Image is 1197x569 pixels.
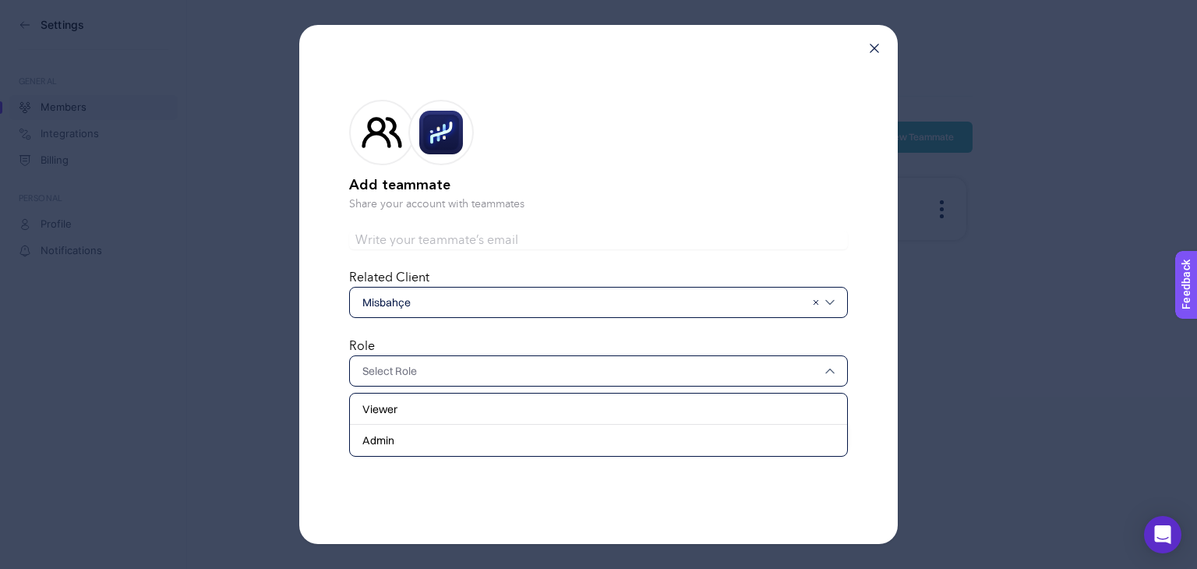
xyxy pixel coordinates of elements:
[9,5,59,17] span: Feedback
[362,401,397,417] span: Viewer
[362,433,394,448] span: Admin
[362,295,805,310] span: Misbahçe
[349,175,848,196] h2: Add teammate
[362,363,819,379] input: Select Role
[1144,516,1181,553] div: Open Intercom Messenger
[825,366,835,376] img: svg%3e
[349,231,848,249] input: Write your teammate’s email
[349,340,375,352] label: Role
[349,271,429,284] label: Related Client
[349,196,848,212] p: Share your account with teammates
[825,298,835,307] img: svg%3e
